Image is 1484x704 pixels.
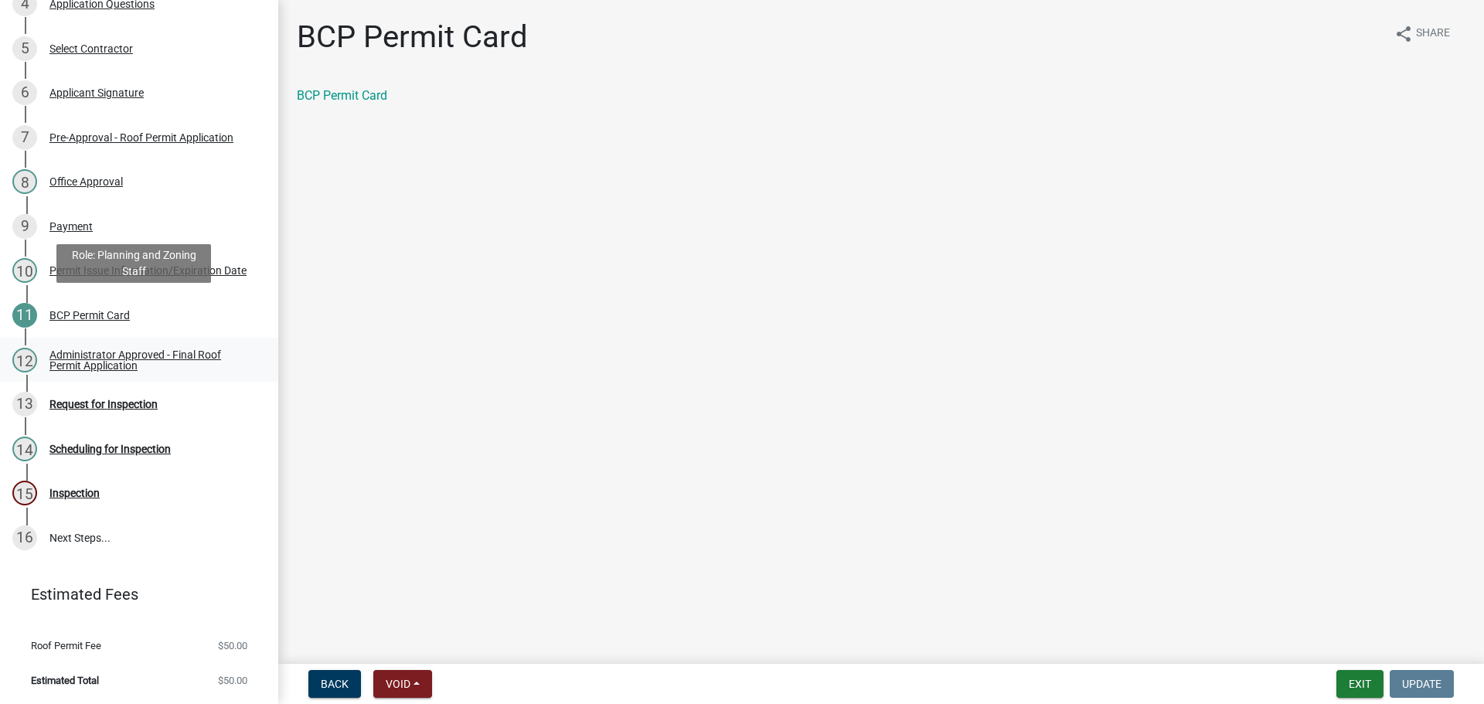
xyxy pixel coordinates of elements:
[12,481,37,505] div: 15
[12,214,37,239] div: 9
[49,399,158,410] div: Request for Inspection
[49,349,254,371] div: Administrator Approved - Final Roof Permit Application
[1394,25,1413,43] i: share
[12,125,37,150] div: 7
[12,36,37,61] div: 5
[12,169,37,194] div: 8
[49,87,144,98] div: Applicant Signature
[218,641,247,651] span: $50.00
[56,244,211,283] div: Role: Planning and Zoning Staff
[12,579,254,610] a: Estimated Fees
[1336,670,1384,698] button: Exit
[49,310,130,321] div: BCP Permit Card
[49,221,93,232] div: Payment
[49,488,100,498] div: Inspection
[31,675,99,685] span: Estimated Total
[49,265,247,276] div: Permit Issue Information/Expiration Date
[12,348,37,372] div: 12
[49,43,133,54] div: Select Contractor
[12,258,37,283] div: 10
[218,675,247,685] span: $50.00
[1402,678,1441,690] span: Update
[321,678,349,690] span: Back
[12,303,37,328] div: 11
[1390,670,1454,698] button: Update
[386,678,410,690] span: Void
[1382,19,1462,49] button: shareShare
[49,444,171,454] div: Scheduling for Inspection
[297,19,528,56] h1: BCP Permit Card
[12,437,37,461] div: 14
[12,80,37,105] div: 6
[12,525,37,550] div: 16
[31,641,101,651] span: Roof Permit Fee
[297,88,387,103] a: BCP Permit Card
[49,132,233,143] div: Pre-Approval - Roof Permit Application
[373,670,432,698] button: Void
[49,176,123,187] div: Office Approval
[308,670,361,698] button: Back
[1416,25,1450,43] span: Share
[12,392,37,417] div: 13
